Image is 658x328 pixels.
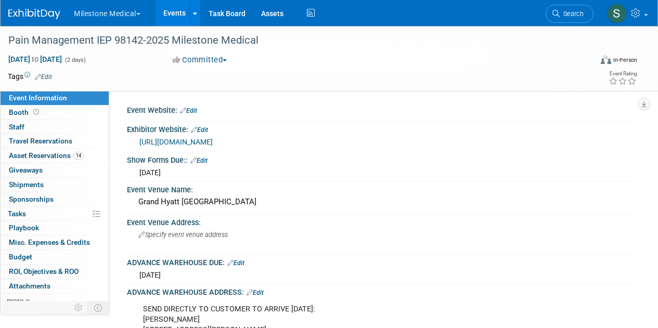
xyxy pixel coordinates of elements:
div: Exhibitor Website: [127,122,637,135]
span: ROI, Objectives & ROO [9,267,79,275]
a: Booth [1,106,109,120]
div: Event Rating [609,71,637,76]
span: more [7,296,23,305]
a: Travel Reservations [1,134,109,148]
img: Sam Murphy [607,4,627,23]
a: Edit [180,107,197,114]
a: Misc. Expenses & Credits [1,235,109,250]
a: Staff [1,120,109,134]
span: [DATE] [139,168,161,177]
span: Shipments [9,180,44,189]
a: Budget [1,250,109,264]
a: [URL][DOMAIN_NAME] [139,138,213,146]
span: Travel Reservations [9,137,72,145]
a: Sponsorships [1,192,109,206]
a: Search [546,5,594,23]
td: Tags [8,71,52,82]
span: Attachments [9,282,50,290]
a: Tasks [1,207,109,221]
td: Personalize Event Tab Strip [70,301,88,314]
a: Attachments [1,279,109,293]
img: Format-Inperson.png [601,56,611,64]
span: 14 [73,152,84,160]
a: Event Information [1,91,109,105]
a: Giveaways [1,163,109,177]
div: Event Format [545,54,637,70]
a: Playbook [1,221,109,235]
a: Edit [227,259,244,267]
a: Edit [247,289,264,296]
div: Show Forms Due:: [127,152,637,166]
div: Event Venue Address: [127,215,637,228]
span: Search [560,10,584,18]
a: Shipments [1,178,109,192]
div: ADVANCE WAREHOUSE ADDRESS: [127,284,637,298]
span: (2 days) [64,57,86,63]
div: In-Person [613,56,637,64]
a: Edit [190,157,208,164]
span: Budget [9,253,32,261]
img: ExhibitDay [8,9,60,19]
span: Staff [9,123,24,131]
span: Event Information [9,94,67,102]
span: Booth not reserved yet [31,108,41,116]
span: to [30,55,40,63]
a: ROI, Objectives & ROO [1,265,109,279]
button: Committed [169,55,231,65]
span: Giveaways [9,166,43,174]
a: more [1,294,109,308]
span: Booth [9,108,41,116]
a: Edit [35,73,52,81]
span: Asset Reservations [9,151,84,160]
a: Edit [191,126,208,134]
span: Tasks [8,209,26,218]
a: Asset Reservations14 [1,149,109,163]
span: [DATE] [139,271,161,279]
span: Misc. Expenses & Credits [9,238,90,246]
div: Pain Management IEP 98142-2025 Milestone Medical [5,31,584,50]
span: Playbook [9,224,39,232]
div: Grand Hyatt [GEOGRAPHIC_DATA] [135,194,629,210]
span: [DATE] [DATE] [8,55,62,64]
span: Sponsorships [9,195,54,203]
div: ADVANCE WAREHOUSE DUE: [127,255,637,268]
td: Toggle Event Tabs [88,301,109,314]
span: Specify event venue address [138,231,228,239]
div: Event Website: [127,102,637,116]
div: Event Venue Name: [127,182,637,195]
